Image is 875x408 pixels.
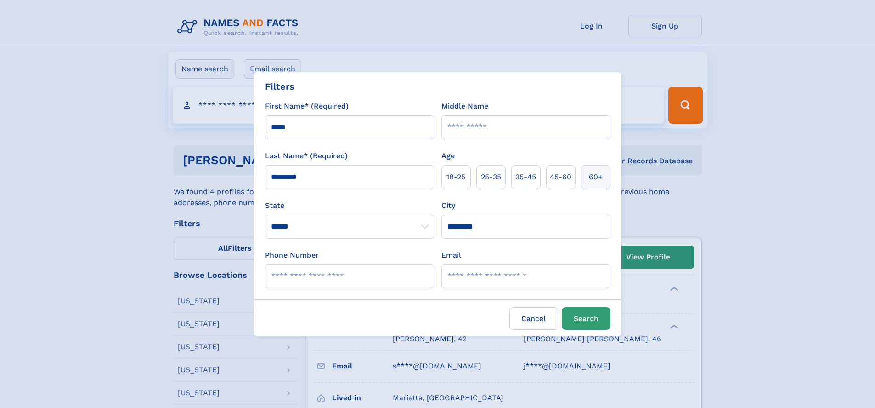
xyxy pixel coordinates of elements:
label: Phone Number [265,250,319,261]
button: Search [562,307,610,330]
span: 25‑35 [481,172,501,183]
span: 18‑25 [446,172,465,183]
span: 35‑45 [515,172,536,183]
label: Middle Name [441,101,488,112]
label: First Name* (Required) [265,101,349,112]
span: 60+ [589,172,603,183]
span: 45‑60 [550,172,571,183]
label: Last Name* (Required) [265,150,348,161]
label: State [265,200,434,211]
label: Email [441,250,461,261]
label: Cancel [509,307,558,330]
div: Filters [265,80,294,93]
label: City [441,200,455,211]
label: Age [441,150,455,161]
